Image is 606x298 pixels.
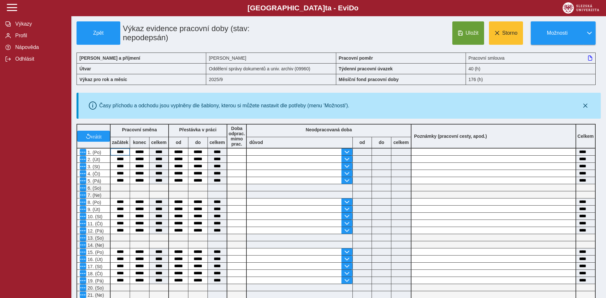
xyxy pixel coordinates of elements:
button: Zpět [77,21,120,45]
b: začátek [111,140,130,145]
div: 2025/9 [206,74,336,85]
span: Zpět [79,30,117,36]
button: Menu [80,156,86,162]
span: 13. (So) [86,235,104,241]
b: do [188,140,208,145]
span: 5. (Pá) [86,178,101,184]
button: Menu [80,192,86,198]
b: od [169,140,188,145]
button: Menu [80,249,86,255]
span: Uložit [466,30,479,36]
b: Celkem [577,134,594,139]
span: Storno [502,30,517,36]
button: Menu [80,227,86,234]
button: Menu [80,263,86,269]
b: celkem [149,140,168,145]
button: Menu [80,185,86,191]
span: 21. (Ne) [86,292,104,298]
b: Neodpracovaná doba [306,127,352,132]
span: Nápověda [13,44,66,50]
button: Menu [80,284,86,291]
button: Menu [80,213,86,220]
button: Menu [80,270,86,277]
b: Výkaz pro rok a měsíc [79,77,127,82]
span: 19. (Pá) [86,278,104,283]
span: 8. (Po) [86,200,101,205]
span: Výkazy [13,21,66,27]
b: od [353,140,372,145]
span: D [349,4,354,12]
span: Profil [13,33,66,39]
span: 2. (Út) [86,157,100,162]
button: Menu [80,277,86,284]
b: Poznámky (pracovní cesty, apod.) [411,134,490,139]
b: [PERSON_NAME] a příjmení [79,55,140,61]
span: 12. (Pá) [86,228,104,233]
div: [PERSON_NAME] [206,53,336,63]
span: 4. (Čt) [86,171,100,176]
b: do [372,140,391,145]
b: Pracovní poměr [339,55,373,61]
div: Pracovní smlouva [466,53,596,63]
span: Možnosti [536,30,578,36]
b: Pracovní směna [122,127,157,132]
span: 14. (Ne) [86,243,104,248]
b: důvod [249,140,263,145]
span: Odhlásit [13,56,66,62]
button: vrátit [77,131,110,142]
span: 9. (Út) [86,207,100,212]
span: 6. (So) [86,185,101,191]
h1: Výkaz evidence pracovní doby (stav: nepodepsán) [120,21,295,45]
div: Časy příchodu a odchodu jsou vyplněny dle šablony, kterou si můžete nastavit dle potřeby (menu 'M... [99,103,350,109]
button: Uložit [452,21,484,45]
button: Menu [80,177,86,184]
b: Přestávka v práci [179,127,216,132]
div: 40 (h) [466,63,596,74]
button: Menu [80,170,86,177]
span: 3. (St) [86,164,100,169]
span: 18. (Čt) [86,271,103,276]
button: Menu [80,242,86,248]
span: 11. (Čt) [86,221,103,226]
button: Storno [489,21,523,45]
button: Menu [80,256,86,262]
span: 16. (Út) [86,257,103,262]
span: vrátit [91,134,102,139]
img: logo_web_su.png [563,2,599,14]
span: 10. (St) [86,214,102,219]
b: celkem [391,140,411,145]
button: Menu [80,206,86,212]
button: Menu [80,163,86,170]
span: 7. (Ne) [86,193,101,198]
button: Možnosti [531,21,583,45]
b: Týdenní pracovní úvazek [339,66,393,71]
span: 1. (Po) [86,150,101,155]
span: 20. (So) [86,285,104,291]
b: konec [130,140,149,145]
button: Menu [80,149,86,155]
button: Menu [80,292,86,298]
b: celkem [208,140,227,145]
b: Útvar [79,66,91,71]
b: [GEOGRAPHIC_DATA] a - Evi [19,4,587,12]
span: o [354,4,359,12]
span: 17. (St) [86,264,102,269]
div: Oddělení správy dokumentů a univ. archiv (09960) [206,63,336,74]
span: 15. (Po) [86,250,104,255]
button: Menu [80,199,86,205]
b: Doba odprac. mimo prac. [229,126,245,147]
button: Menu [80,234,86,241]
div: 176 (h) [466,74,596,85]
b: Měsíční fond pracovní doby [339,77,399,82]
span: t [325,4,327,12]
button: Menu [80,220,86,227]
